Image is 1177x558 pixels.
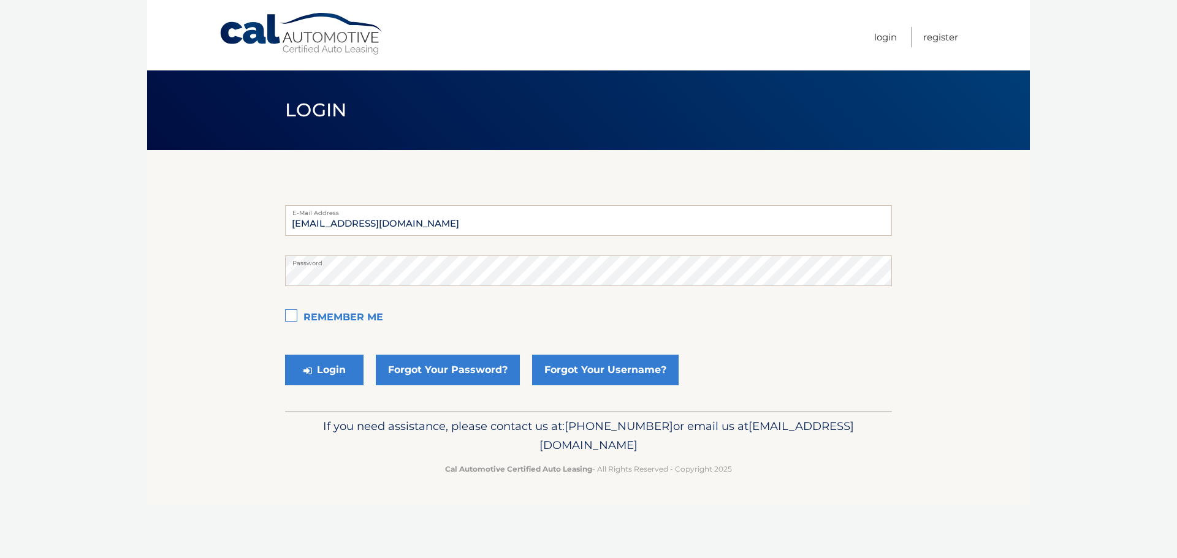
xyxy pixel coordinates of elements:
p: - All Rights Reserved - Copyright 2025 [293,462,884,475]
a: Cal Automotive [219,12,384,56]
label: Password [285,255,892,265]
input: E-Mail Address [285,205,892,236]
span: Login [285,99,347,121]
button: Login [285,355,364,385]
a: Register [923,27,958,47]
a: Login [874,27,897,47]
p: If you need assistance, please contact us at: or email us at [293,417,884,456]
a: Forgot Your Password? [376,355,520,385]
span: [PHONE_NUMBER] [565,419,673,433]
label: E-Mail Address [285,205,892,215]
strong: Cal Automotive Certified Auto Leasing [445,464,592,473]
a: Forgot Your Username? [532,355,679,385]
label: Remember Me [285,306,892,330]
